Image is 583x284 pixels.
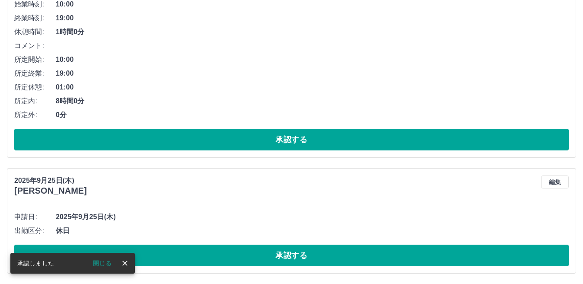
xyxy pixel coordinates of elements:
span: 所定外: [14,110,56,120]
span: 8時間0分 [56,96,569,106]
button: 閉じる [86,257,118,270]
button: close [118,257,131,270]
span: 所定内: [14,96,56,106]
span: 所定終業: [14,68,56,79]
span: 0分 [56,110,569,120]
span: 19:00 [56,68,569,79]
span: 終業時刻: [14,13,56,23]
span: 休日 [56,226,569,236]
span: 出勤区分: [14,226,56,236]
p: 2025年9月25日(木) [14,176,87,186]
span: 19:00 [56,13,569,23]
span: 10:00 [56,54,569,65]
span: 所定休憩: [14,82,56,93]
span: 所定開始: [14,54,56,65]
span: 01:00 [56,82,569,93]
h3: [PERSON_NAME] [14,186,87,196]
span: 1時間0分 [56,27,569,37]
span: コメント: [14,41,56,51]
button: 承認する [14,129,569,150]
div: 承認しました [17,255,54,271]
button: 編集 [541,176,569,188]
span: 申請日: [14,212,56,222]
button: 承認する [14,245,569,266]
span: 休憩時間: [14,27,56,37]
span: 2025年9月25日(木) [56,212,569,222]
